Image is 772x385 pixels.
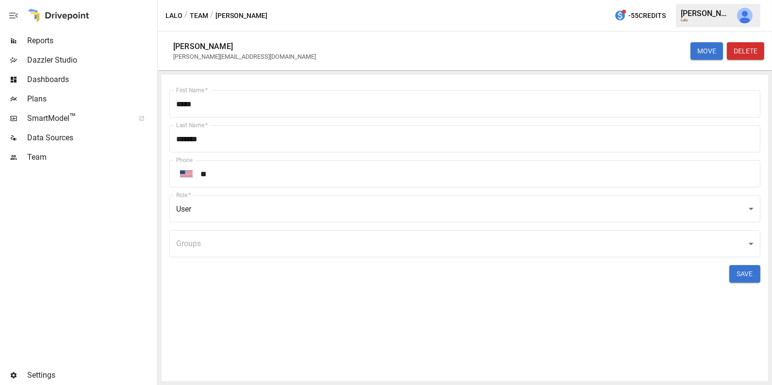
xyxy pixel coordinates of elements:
[180,170,193,177] img: United States
[173,42,233,51] div: [PERSON_NAME]
[27,93,155,105] span: Plans
[681,9,731,18] div: [PERSON_NAME]
[27,151,155,163] span: Team
[27,54,155,66] span: Dazzler Studio
[176,164,197,184] button: Open flags menu
[27,74,155,85] span: Dashboards
[210,10,214,22] div: /
[27,113,128,124] span: SmartModel
[729,265,760,283] button: SAVE
[169,195,760,222] div: User
[681,18,731,22] div: Lalo
[173,53,316,60] div: [PERSON_NAME][EMAIL_ADDRESS][DOMAIN_NAME]
[176,86,208,94] label: First Name
[176,191,191,199] label: Role
[737,8,753,23] img: Julie Wilton
[690,42,723,60] button: MOVE
[27,132,155,144] span: Data Sources
[176,121,208,129] label: Last Name
[27,35,155,47] span: Reports
[176,156,193,164] label: Phone
[184,10,188,22] div: /
[628,10,666,22] span: -55 Credits
[27,369,155,381] span: Settings
[69,111,76,123] span: ™
[727,42,764,60] button: DELETE
[731,2,758,29] button: Julie Wilton
[610,7,670,25] button: -55Credits
[190,10,208,22] button: Team
[165,10,182,22] button: Lalo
